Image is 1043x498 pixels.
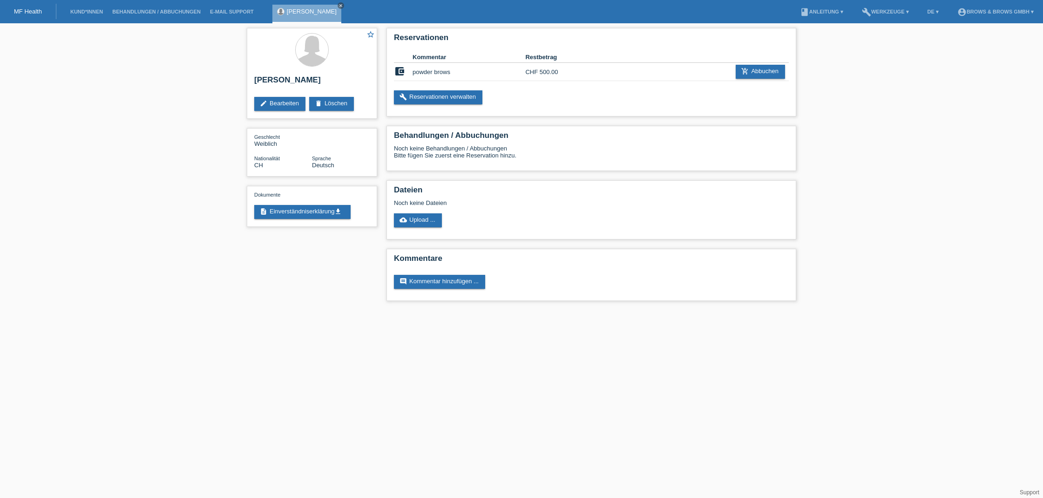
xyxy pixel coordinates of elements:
[394,90,482,104] a: buildReservationen verwalten
[366,30,375,39] i: star_border
[254,134,280,140] span: Geschlecht
[287,8,337,15] a: [PERSON_NAME]
[394,145,789,166] div: Noch keine Behandlungen / Abbuchungen Bitte fügen Sie zuerst eine Reservation hinzu.
[400,93,407,101] i: build
[312,162,334,169] span: Deutsch
[400,278,407,285] i: comment
[525,52,582,63] th: Restbetrag
[736,65,785,79] a: add_shopping_cartAbbuchen
[254,75,370,89] h2: [PERSON_NAME]
[413,52,525,63] th: Kommentar
[923,9,943,14] a: DE ▾
[260,100,267,107] i: edit
[254,162,263,169] span: Schweiz
[800,7,809,17] i: book
[400,216,407,224] i: cloud_upload
[953,9,1038,14] a: account_circleBrows & Brows GmbH ▾
[741,68,749,75] i: add_shopping_cart
[394,185,789,199] h2: Dateien
[394,131,789,145] h2: Behandlungen / Abbuchungen
[315,100,322,107] i: delete
[254,192,280,198] span: Dokumente
[260,208,267,215] i: description
[862,7,871,17] i: build
[338,2,344,9] a: close
[394,213,442,227] a: cloud_uploadUpload ...
[312,156,331,161] span: Sprache
[394,275,485,289] a: commentKommentar hinzufügen ...
[309,97,354,111] a: deleteLöschen
[334,208,342,215] i: get_app
[14,8,42,15] a: MF Health
[205,9,258,14] a: E-Mail Support
[254,97,305,111] a: editBearbeiten
[254,133,312,147] div: Weiblich
[108,9,205,14] a: Behandlungen / Abbuchungen
[254,156,280,161] span: Nationalität
[413,63,525,81] td: powder brows
[394,66,405,77] i: account_balance_wallet
[957,7,967,17] i: account_circle
[254,205,351,219] a: descriptionEinverständniserklärungget_app
[1020,489,1039,496] a: Support
[857,9,914,14] a: buildWerkzeuge ▾
[525,63,582,81] td: CHF 500.00
[339,3,343,8] i: close
[394,199,678,206] div: Noch keine Dateien
[66,9,108,14] a: Kund*innen
[394,33,789,47] h2: Reservationen
[366,30,375,40] a: star_border
[394,254,789,268] h2: Kommentare
[795,9,848,14] a: bookAnleitung ▾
